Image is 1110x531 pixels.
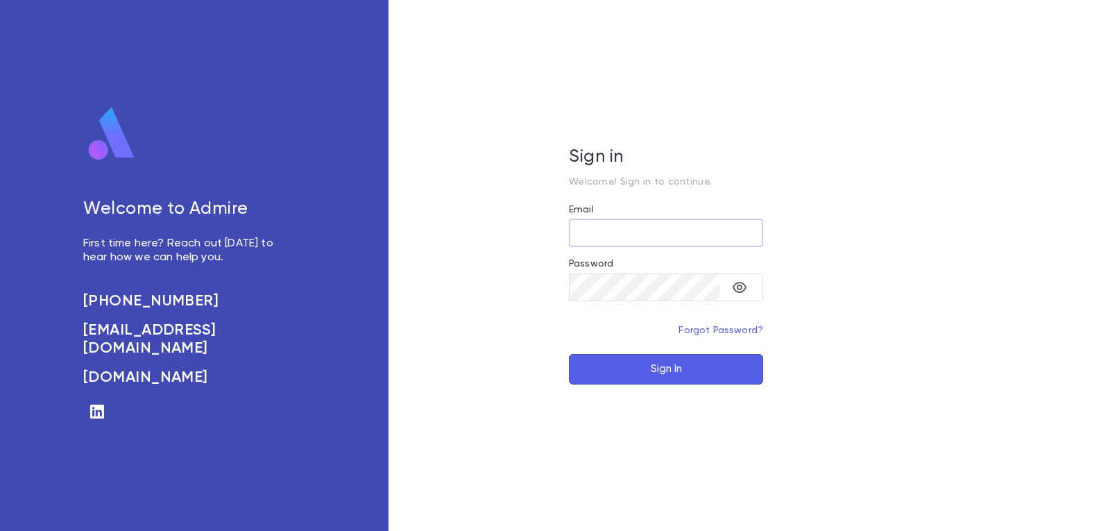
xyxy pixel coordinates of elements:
[83,237,289,264] p: First time here? Reach out [DATE] to hear how we can help you.
[678,326,763,335] a: Forgot Password?
[83,369,289,387] a: [DOMAIN_NAME]
[726,273,753,301] button: toggle password visibility
[569,147,763,168] h5: Sign in
[83,321,289,357] a: [EMAIL_ADDRESS][DOMAIN_NAME]
[83,106,140,162] img: logo
[569,354,763,385] button: Sign In
[569,258,613,269] label: Password
[83,199,289,220] h5: Welcome to Admire
[83,292,289,310] a: [PHONE_NUMBER]
[569,204,594,215] label: Email
[569,176,763,187] p: Welcome! Sign in to continue.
